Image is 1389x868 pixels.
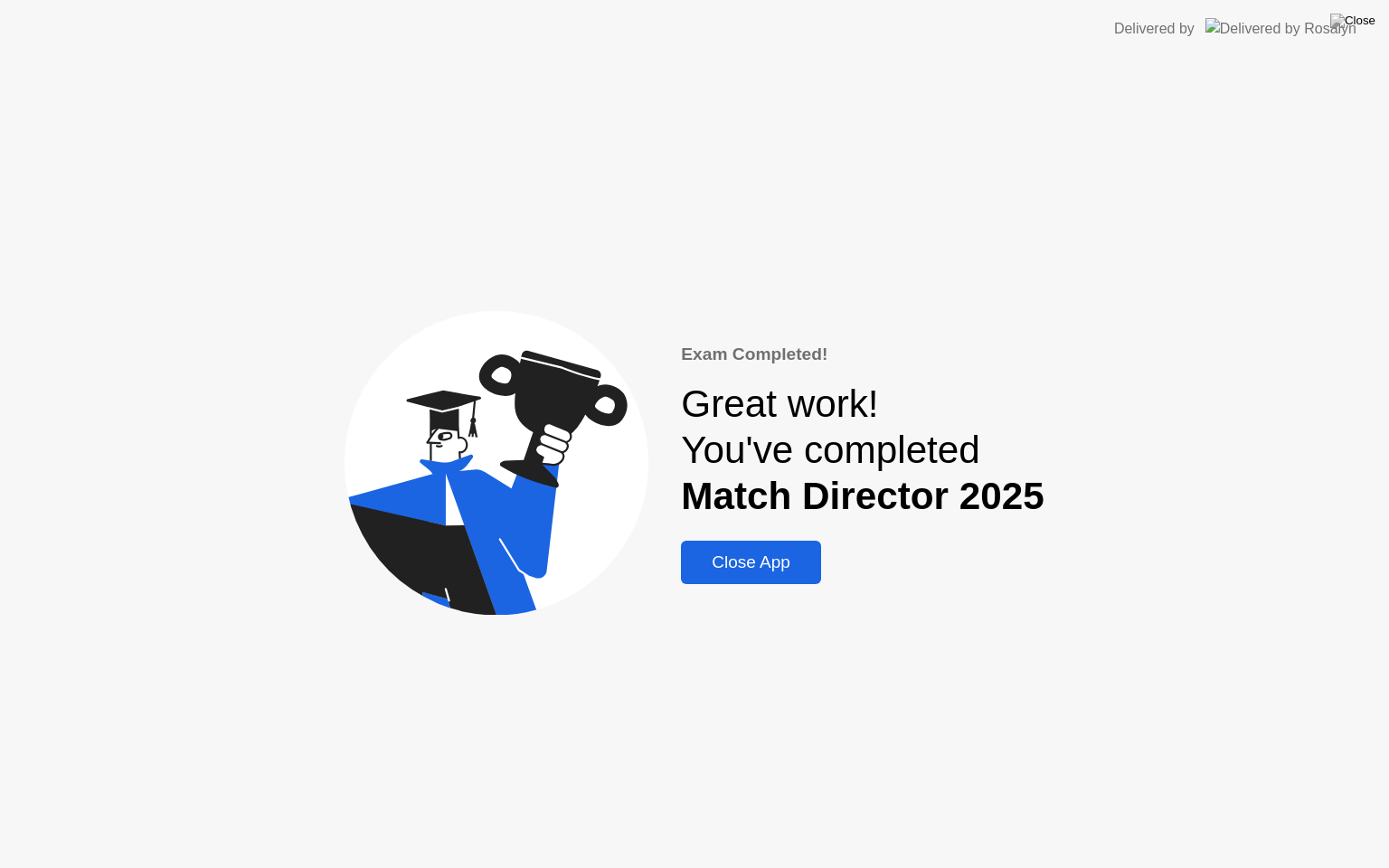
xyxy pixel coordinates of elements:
div: Exam Completed! [681,342,1044,368]
button: Close App [681,541,821,584]
b: Match Director 2025 [681,475,1044,517]
img: Close [1330,14,1375,28]
div: Delivered by [1114,18,1195,40]
div: Close App [686,552,816,572]
img: Delivered by Rosalyn [1205,18,1356,39]
div: Great work! You've completed [681,382,1044,519]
